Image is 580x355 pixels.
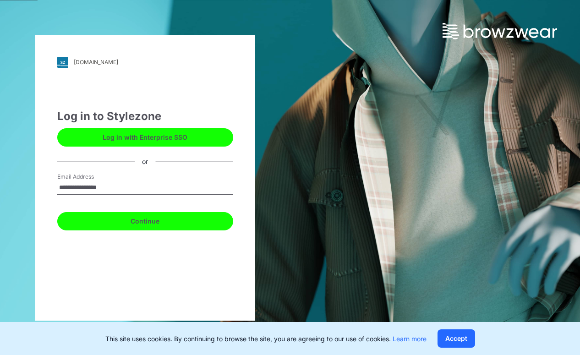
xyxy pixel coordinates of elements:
[135,157,155,166] div: or
[393,335,427,343] a: Learn more
[57,108,233,125] div: Log in to Stylezone
[57,57,68,68] img: svg+xml;base64,PHN2ZyB3aWR0aD0iMjgiIGhlaWdodD0iMjgiIHZpZXdCb3g9IjAgMCAyOCAyOCIgZmlsbD0ibm9uZSIgeG...
[57,173,121,181] label: Email Address
[57,57,233,68] a: [DOMAIN_NAME]
[74,59,118,66] div: [DOMAIN_NAME]
[438,329,475,348] button: Accept
[57,128,233,147] button: Log in with Enterprise SSO
[443,23,557,39] img: browzwear-logo.73288ffb.svg
[105,334,427,344] p: This site uses cookies. By continuing to browse the site, you are agreeing to our use of cookies.
[57,212,233,230] button: Continue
